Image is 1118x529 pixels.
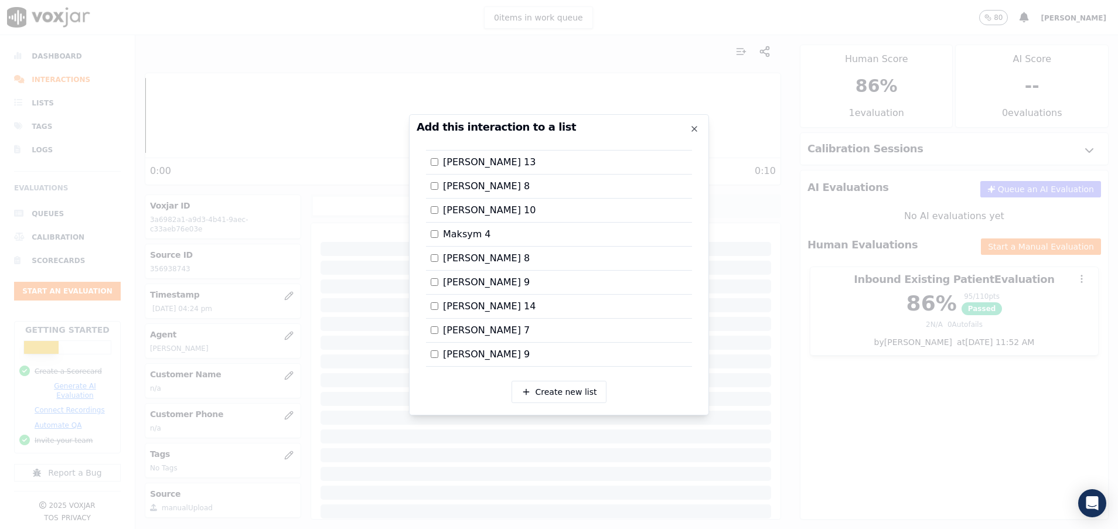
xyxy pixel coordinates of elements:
p: [PERSON_NAME] 8 [443,251,530,265]
input: [PERSON_NAME] 8 [431,254,438,262]
input: [PERSON_NAME] 7 [431,326,438,334]
p: [PERSON_NAME] 9 [443,275,530,289]
input: [PERSON_NAME] 9 [431,350,438,358]
p: [PERSON_NAME] 9 [443,347,530,361]
div: Open Intercom Messenger [1078,489,1106,517]
button: Create new list [512,381,607,403]
input: [PERSON_NAME] 9 [431,278,438,286]
h2: Add this interaction to a list [417,122,701,132]
p: [PERSON_NAME] 14 [443,299,536,313]
p: Maksym 4 [443,227,491,241]
p: [PERSON_NAME] 8 [443,179,530,193]
input: [PERSON_NAME] 10 [431,206,438,214]
input: [PERSON_NAME] 13 [431,158,438,166]
input: [PERSON_NAME] 14 [431,302,438,310]
input: Maksym 4 [431,230,438,238]
p: [PERSON_NAME] 10 [443,203,536,217]
p: [PERSON_NAME] 7 [443,323,530,337]
p: [PERSON_NAME] 13 [443,155,536,169]
input: [PERSON_NAME] 8 [431,182,438,190]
